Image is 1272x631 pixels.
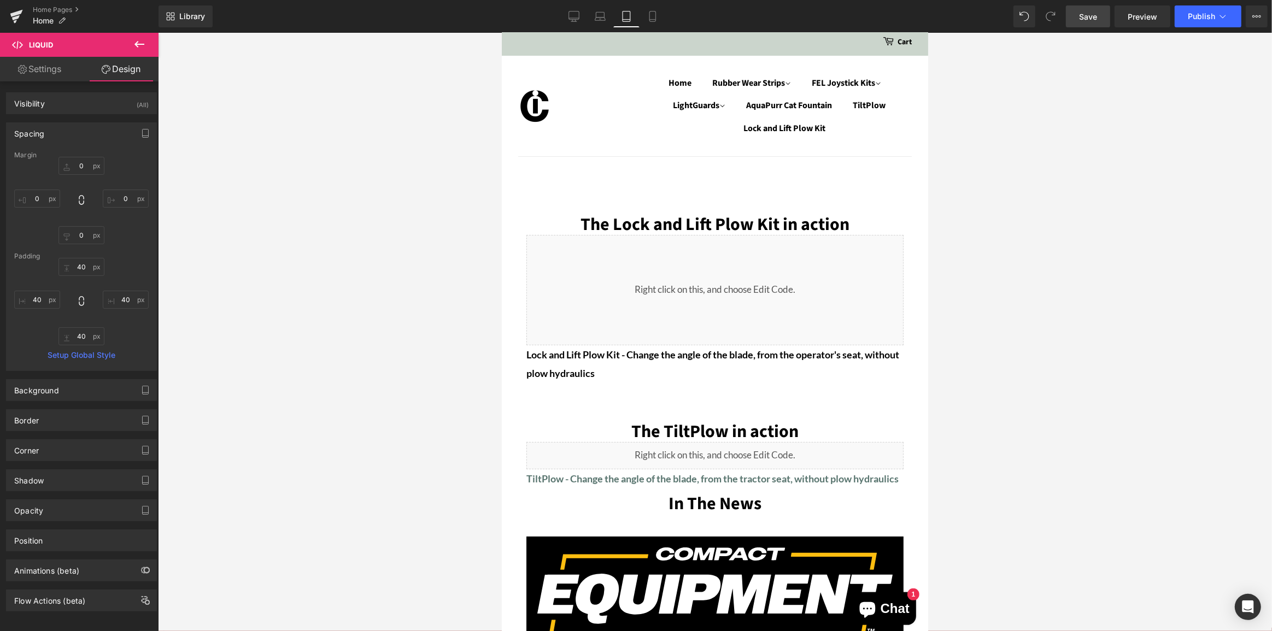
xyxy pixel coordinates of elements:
div: Opacity [14,500,43,515]
a: Mobile [640,5,666,27]
input: 0 [58,157,104,175]
button: More [1246,5,1268,27]
div: Margin [14,151,149,159]
a: FEL Joystick Kits [302,39,390,62]
a: New Library [159,5,213,27]
div: Corner [14,440,39,455]
div: Background [14,380,59,395]
a: Lock and Lift Plow Kit [233,85,324,107]
input: 0 [58,226,104,244]
h1: The TiltPlow in action [25,388,402,409]
a: Laptop [587,5,613,27]
a: Home Pages [33,5,159,14]
div: Open Intercom Messenger [1235,594,1261,620]
input: 0 [14,291,60,309]
span: Publish [1188,12,1215,21]
a: Design [81,57,161,81]
div: Visibility [14,93,45,108]
span: Home [33,16,54,25]
inbox-online-store-chat: Shopify online store chat [348,559,418,595]
span: Liquid [29,40,53,49]
a: Home [167,39,201,62]
span: Preview [1128,11,1157,22]
div: Spacing [14,123,44,138]
a: Rubber Wear Strips [202,39,300,62]
a: Desktop [561,5,587,27]
span: Library [179,11,205,21]
a: TiltPlow - Change the angle of the blade, from the tractor seat, without plow hydraulics [25,440,397,452]
button: Undo [1013,5,1035,27]
a: Preview [1115,5,1170,27]
img: chalmersinnovations.com [16,57,49,90]
input: 0 [58,258,104,276]
div: Position [14,530,43,545]
div: Shadow [14,470,44,485]
input: 0 [103,190,149,208]
div: Border [14,410,39,425]
div: Padding [14,252,149,260]
input: 0 [103,291,149,309]
input: 0 [14,190,60,208]
a: Setup Global Style [14,351,149,359]
button: Redo [1040,5,1062,27]
div: Animations (beta) [14,560,79,575]
div: Flow Actions (beta) [14,590,85,605]
a: LightGuards [163,62,235,84]
a: Tablet [613,5,640,27]
a: AquaPurr Cat Fountain [236,62,341,84]
h1: In The News [16,461,410,481]
button: Publish [1175,5,1241,27]
div: (All) [137,93,149,111]
h1: The Lock and Lift Plow Kit in action [25,181,402,202]
p: Lock and Lift Plow Kit - Change the angle of the blade, from the operator's seat, without plow hy... [25,312,402,350]
input: 0 [58,327,104,345]
a: TiltPlow [343,62,395,84]
span: Save [1079,11,1097,22]
a: Cart [396,3,410,16]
